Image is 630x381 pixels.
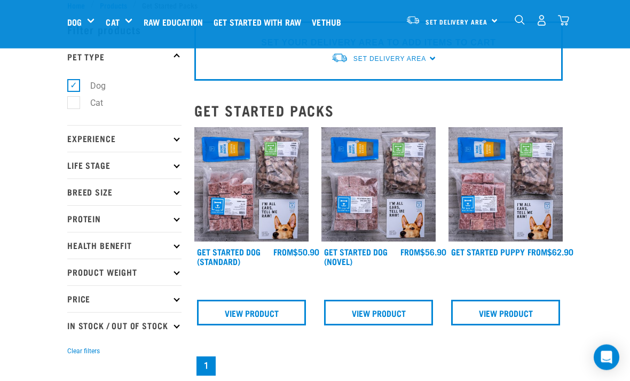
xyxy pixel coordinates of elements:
div: $50.90 [273,247,319,257]
a: Raw Education [141,1,211,43]
p: Life Stage [67,152,182,179]
img: home-icon-1@2x.png [515,15,525,25]
a: Get Started Puppy [451,250,525,254]
img: home-icon@2x.png [558,15,569,26]
span: FROM [400,250,420,254]
p: Experience [67,126,182,152]
p: Health Benefit [67,232,182,259]
div: $56.90 [400,247,446,257]
p: Price [67,286,182,313]
label: Cat [73,97,107,110]
a: View Product [197,300,306,326]
img: NSP Dog Standard Update [194,128,309,242]
h2: Get Started Packs [194,103,563,119]
img: van-moving.png [331,53,348,64]
span: FROM [273,250,293,254]
div: Open Intercom Messenger [594,345,619,370]
a: Dog [67,15,82,28]
p: Protein [67,206,182,232]
label: Dog [73,80,110,93]
span: Set Delivery Area [353,56,426,63]
p: Pet Type [67,43,182,70]
a: View Product [324,300,433,326]
a: View Product [451,300,560,326]
p: In Stock / Out Of Stock [67,313,182,339]
p: Product Weight [67,259,182,286]
a: Get started with Raw [211,1,309,43]
a: Get Started Dog (Novel) [324,250,388,264]
span: FROM [527,250,547,254]
img: van-moving.png [406,15,420,25]
nav: pagination [194,355,563,378]
button: Clear filters [67,347,100,356]
a: Cat [106,15,119,28]
div: $62.90 [527,247,573,257]
a: Vethub [309,1,349,43]
span: Set Delivery Area [426,20,487,24]
a: Get Started Dog (Standard) [197,250,261,264]
p: Breed Size [67,179,182,206]
img: NSP Dog Novel Update [321,128,436,242]
img: user.png [536,15,547,26]
img: NPS Puppy Update [448,128,563,242]
a: Page 1 [196,357,216,376]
